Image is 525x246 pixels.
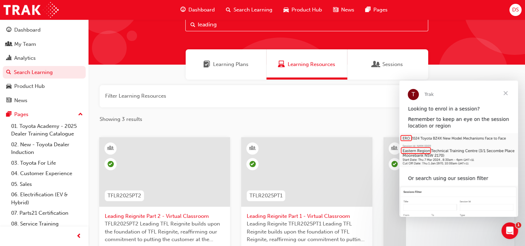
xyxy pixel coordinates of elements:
[6,98,11,104] span: news-icon
[3,2,59,18] img: Trak
[247,212,366,220] span: Leading Reignite Part 1 - Virtual Classroom
[288,60,335,68] span: Learning Resources
[188,6,215,14] span: Dashboard
[203,60,210,68] span: Learning Plans
[365,6,371,14] span: pages-icon
[105,212,225,220] span: Leading Reignite Part 2 - Virtual Classroom
[6,69,11,76] span: search-icon
[509,4,522,16] button: DS
[8,179,86,190] a: 05. Sales
[180,6,186,14] span: guage-icon
[14,97,27,105] div: News
[249,192,282,200] span: TFLR2025PT1
[14,40,36,48] div: My Team
[14,110,28,118] div: Pages
[14,54,36,62] div: Analytics
[516,222,521,228] span: 1
[100,115,142,123] span: Showing 3 results
[8,208,86,219] a: 07. Parts21 Certification
[175,3,220,17] a: guage-iconDashboard
[3,94,86,107] a: News
[249,161,256,167] span: learningRecordVerb_ATTEND-icon
[234,6,272,14] span: Search Learning
[278,3,328,17] a: car-iconProduct Hub
[6,55,11,61] span: chart-icon
[3,24,86,36] a: Dashboard
[8,121,86,139] a: 01. Toyota Academy - 2025 Dealer Training Catalogue
[512,6,519,14] span: DS
[226,6,231,14] span: search-icon
[333,6,338,14] span: news-icon
[213,60,248,68] span: Learning Plans
[14,26,41,34] div: Dashboard
[76,232,82,241] span: prev-icon
[373,60,380,68] span: Sessions
[328,3,360,17] a: news-iconNews
[14,82,45,90] div: Product Hub
[185,18,428,31] input: Search...
[399,81,518,217] iframe: Intercom live chat message
[6,112,11,118] span: pages-icon
[108,144,113,153] span: learningResourceType_INSTRUCTOR_LED-icon
[3,38,86,51] a: My Team
[3,108,86,121] button: Pages
[250,144,255,153] span: learningResourceType_INSTRUCTOR_LED-icon
[105,220,225,244] span: TFLR2025PT2 Leading TFL Reignite builds upon the foundation of TFL Reignite, reaffirming our comm...
[190,21,195,29] span: Search
[266,49,347,80] a: Learning ResourcesLearning Resources
[6,27,11,33] span: guage-icon
[360,3,393,17] a: pages-iconPages
[220,3,278,17] a: search-iconSearch Learning
[291,6,322,14] span: Product Hub
[392,144,397,153] span: people-icon
[8,158,86,169] a: 03. Toyota For Life
[247,220,366,244] span: Leading Reignite TFLR2025PT1 Leading TFL Reignite builds upon the foundation of TFL Reignite, rea...
[186,49,266,80] a: Learning PlansLearning Plans
[382,60,403,68] span: Sessions
[3,80,86,93] a: Product Hub
[373,6,388,14] span: Pages
[3,66,86,79] a: Search Learning
[347,49,428,80] a: SessionsSessions
[3,22,86,108] button: DashboardMy TeamAnalyticsSearch LearningProduct HubNews
[3,52,86,65] a: Analytics
[501,222,518,239] iframe: Intercom live chat
[108,192,141,200] span: TFLR2025PT2
[6,83,11,90] span: car-icon
[278,60,285,68] span: Learning Resources
[8,189,86,208] a: 06. Electrification (EV & Hybrid)
[391,161,398,167] span: learningRecordVerb_ATTEND-icon
[8,168,86,179] a: 04. Customer Experience
[108,161,114,167] span: learningRecordVerb_ATTEND-icon
[8,139,86,158] a: 02. New - Toyota Dealer Induction
[6,41,11,48] span: people-icon
[341,6,354,14] span: News
[283,6,289,14] span: car-icon
[78,110,83,119] span: up-icon
[8,219,86,229] a: 08. Service Training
